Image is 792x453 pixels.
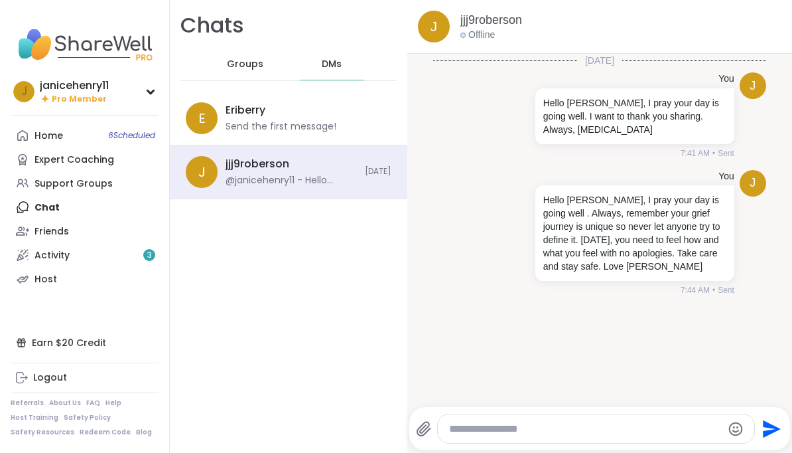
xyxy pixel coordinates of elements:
a: Expert Coaching [11,147,159,171]
a: Logout [11,366,159,390]
span: Pro Member [52,94,107,105]
a: Activity3 [11,243,159,267]
a: jjj9roberson [460,12,522,29]
div: @janicehenry11 - Hello [PERSON_NAME], I pray your day is going well . Always, remember your grief... [226,174,357,187]
a: Redeem Code [80,428,131,437]
span: j [21,83,27,100]
span: j [198,162,206,182]
a: Host [11,267,159,291]
div: Activity [34,249,70,262]
div: Eriberry [226,103,265,118]
div: jjj9roberson [226,157,289,171]
span: 7:44 AM [681,284,710,296]
div: Send the first message! [226,120,336,134]
div: janicehenry11 [40,78,109,93]
a: Referrals [11,399,44,408]
textarea: Type your message [449,422,721,436]
button: Send [755,414,785,444]
span: Sent [718,147,734,159]
span: Groups [227,58,263,71]
a: Blog [136,428,152,437]
p: Hello [PERSON_NAME], I pray your day is going well . Always, remember your grief journey is uniqu... [543,193,726,273]
div: Offline [460,29,495,42]
span: • [712,147,715,159]
h4: You [718,72,734,86]
img: ShareWell Nav Logo [11,21,159,68]
span: Sent [718,284,734,296]
h1: Chats [180,11,244,41]
span: DMs [322,58,342,71]
div: Host [34,273,57,286]
span: • [712,284,715,296]
span: j [430,17,437,37]
span: j [750,77,756,95]
div: Logout [33,371,67,385]
a: About Us [49,399,81,408]
a: Safety Policy [64,413,111,422]
div: Home [34,130,63,143]
span: [DATE] [577,54,622,67]
a: Host Training [11,413,58,422]
a: Help [105,399,121,408]
a: Friends [11,219,159,243]
span: 3 [147,250,152,261]
span: [DATE] [365,166,391,177]
a: Safety Resources [11,428,74,437]
span: 7:41 AM [681,147,710,159]
p: Hello [PERSON_NAME], I pray your day is going well. I want to thank you sharing. Always, [MEDICAL... [543,96,726,136]
a: Home6Scheduled [11,124,159,147]
h4: You [718,170,734,183]
div: Expert Coaching [34,153,114,167]
div: Support Groups [34,177,113,191]
span: j [750,174,756,192]
div: Earn $20 Credit [11,331,159,355]
a: Support Groups [11,171,159,195]
span: 6 Scheduled [108,130,155,141]
a: FAQ [86,399,100,408]
div: Friends [34,225,69,238]
button: Emoji picker [728,421,744,437]
span: E [198,108,206,128]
